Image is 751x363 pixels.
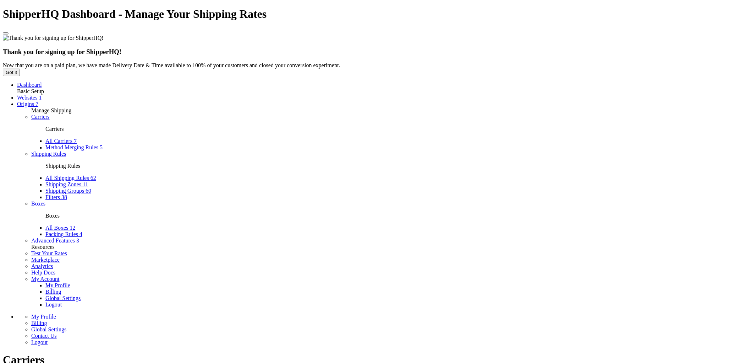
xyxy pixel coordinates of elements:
span: Advanced Features [31,237,75,244]
li: Boxes [31,201,748,237]
a: Websites 1 [17,95,42,101]
button: Got it [3,69,20,76]
li: Marketplace [31,257,748,263]
a: Shipping Zones 11 [45,181,88,187]
span: Shipping Zones [45,181,81,187]
li: Filters [45,194,748,201]
span: Filters [45,194,60,200]
li: Help Docs [31,269,748,276]
li: Shipping Rules [31,151,748,201]
li: Packing Rules [45,231,748,237]
a: Boxes [31,201,45,207]
a: Help Docs [31,269,55,276]
a: Carriers [31,114,50,120]
span: 7 [74,138,77,144]
a: Logout [31,339,48,345]
div: Basic Setup [17,88,748,95]
h3: Thank you for signing up for ShipperHQ! [3,48,748,56]
div: Resources [31,244,748,250]
span: 7 [35,101,38,107]
li: Origins [17,101,748,107]
a: Filters 38 [45,194,67,200]
a: Billing [45,289,61,295]
a: Global Settings [31,326,66,332]
a: Marketplace [31,257,60,263]
p: Boxes [45,213,748,219]
a: My Account [31,276,60,282]
span: 4 [80,231,82,237]
span: Shipping Groups [45,188,84,194]
p: Shipping Rules [45,163,748,169]
li: All Carriers [45,138,748,144]
a: Shipping Rules [31,151,66,157]
span: Method Merging Rules [45,144,98,150]
a: Origins 7 [17,101,38,107]
a: Billing [31,320,47,326]
li: Carriers [31,114,748,151]
span: Websites [17,95,37,101]
span: 60 [86,188,91,194]
span: 11 [83,181,88,187]
a: Global Settings [45,295,81,301]
a: My Profile [45,282,70,288]
a: All Carriers 7 [45,138,77,144]
div: Manage Shipping [31,107,748,114]
li: Websites [17,95,748,101]
a: My Profile [31,314,56,320]
a: Logout [45,301,62,308]
span: 62 [91,175,96,181]
div: Now that you are on a paid plan, we have made Delivery Date & Time available to 100% of your cust... [3,62,748,69]
a: Advanced Features 3 [31,237,79,244]
h1: ShipperHQ Dashboard - Manage Your Shipping Rates [3,7,748,21]
span: 38 [61,194,67,200]
span: All Carriers [45,138,72,144]
li: Global Settings [31,326,748,333]
span: All Shipping Rules [45,175,89,181]
span: Test Your Rates [31,250,67,256]
li: Billing [45,289,748,295]
a: Dashboard [17,82,42,88]
img: Thank you for signing up for ShipperHQ! [3,35,104,41]
span: All Boxes [45,225,68,231]
a: Contact Us [31,333,57,339]
span: 5 [100,144,103,150]
li: My Profile [45,282,748,289]
a: All Shipping Rules 62 [45,175,96,181]
li: Billing [31,320,748,326]
li: Dashboard [17,82,748,88]
a: Analytics [31,263,53,269]
a: All Boxes 12 [45,225,75,231]
span: Origins [17,101,34,107]
li: Analytics [31,263,748,269]
span: 3 [76,237,79,244]
li: Shipping Zones [45,181,748,188]
span: Packing Rules [45,231,78,237]
span: 1 [39,95,42,101]
li: All Shipping Rules [45,175,748,181]
span: 12 [70,225,75,231]
li: Advanced Features [31,237,748,244]
li: My Profile [31,314,748,320]
p: Carriers [45,126,748,132]
li: Contact Us [31,333,748,339]
a: Shipping Groups 60 [45,188,91,194]
li: My Account [31,276,748,308]
li: All Boxes [45,225,748,231]
li: Method Merging Rules [45,144,748,151]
